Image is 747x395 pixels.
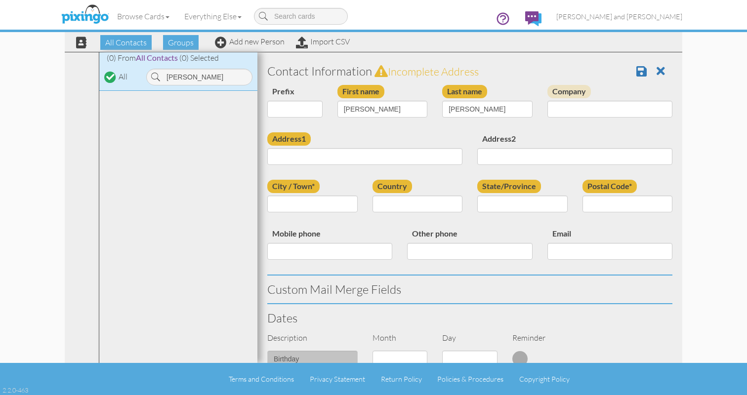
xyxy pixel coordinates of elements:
a: Import CSV [296,37,350,46]
span: (0) Selected [179,53,219,63]
label: Company [547,85,591,98]
div: Month [365,332,435,344]
a: Privacy Statement [310,375,365,383]
label: Prefix [267,85,299,98]
a: [PERSON_NAME] and [PERSON_NAME] [549,4,690,29]
div: 2.2.0-463 [2,386,28,395]
label: Address1 [267,132,311,146]
span: All Contacts [100,35,152,50]
a: Add new Person [215,37,285,46]
span: All Contacts [136,53,178,62]
label: State/Province [477,180,541,193]
label: Postal Code* [582,180,637,193]
a: Terms and Conditions [229,375,294,383]
div: All [119,71,127,82]
label: Mobile phone [267,227,326,240]
a: Return Policy [381,375,422,383]
label: Email [547,227,576,240]
label: City / Town* [267,180,320,193]
label: Country [373,180,412,193]
div: (0) From [99,52,257,64]
span: Groups [163,35,199,50]
img: comments.svg [525,11,541,26]
label: First name [337,85,384,98]
label: Address2 [477,132,521,146]
div: Reminder [505,332,575,344]
h3: Contact Information [267,65,672,78]
input: Search cards [254,8,348,25]
div: Day [435,332,505,344]
span: Incomplete address [388,65,479,78]
span: [PERSON_NAME] and [PERSON_NAME] [556,12,682,21]
a: Copyright Policy [519,375,570,383]
a: Policies & Procedures [437,375,503,383]
a: Everything Else [177,4,249,29]
div: Description [260,332,365,344]
h3: Custom Mail Merge Fields [267,283,672,296]
h3: Dates [267,312,672,324]
img: pixingo logo [59,2,111,27]
a: Browse Cards [110,4,177,29]
label: Other phone [407,227,462,240]
label: Last name [442,85,487,98]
